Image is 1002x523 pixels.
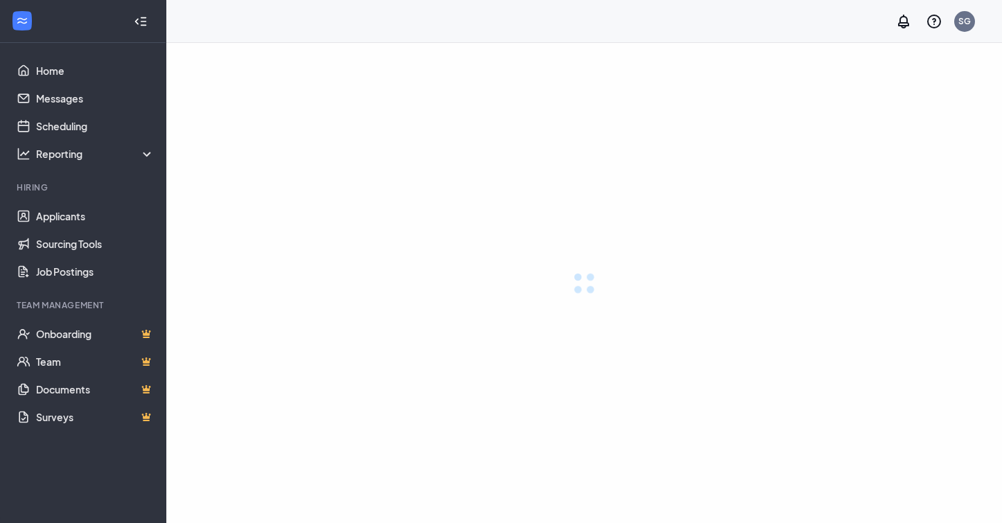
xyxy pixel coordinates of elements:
div: SG [958,15,971,27]
a: Messages [36,85,155,112]
div: Reporting [36,147,155,161]
a: SurveysCrown [36,403,155,431]
a: DocumentsCrown [36,375,155,403]
a: TeamCrown [36,348,155,375]
div: Hiring [17,181,152,193]
a: Applicants [36,202,155,230]
svg: QuestionInfo [926,13,942,30]
a: Job Postings [36,258,155,285]
svg: Analysis [17,147,30,161]
a: Scheduling [36,112,155,140]
svg: Notifications [895,13,912,30]
div: Team Management [17,299,152,311]
a: Home [36,57,155,85]
a: Sourcing Tools [36,230,155,258]
a: OnboardingCrown [36,320,155,348]
svg: Collapse [134,15,148,28]
svg: WorkstreamLogo [15,14,29,28]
